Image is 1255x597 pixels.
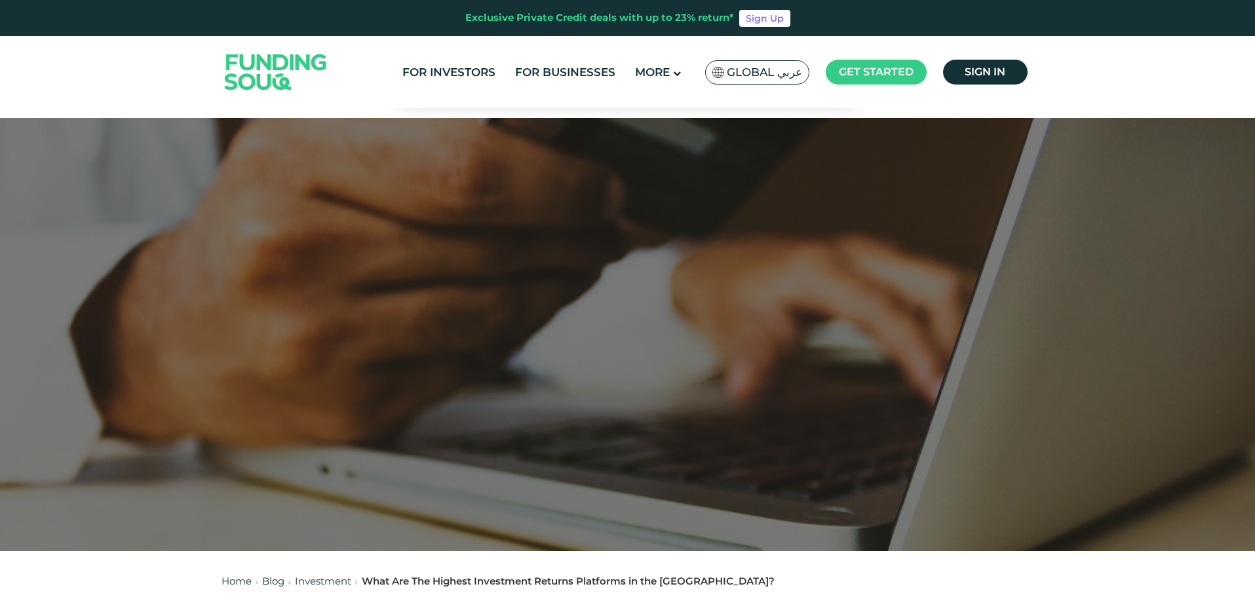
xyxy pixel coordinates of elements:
[512,62,619,83] a: For Businesses
[399,62,499,83] a: For Investors
[943,60,1028,85] a: Sign in
[222,575,252,587] a: Home
[712,67,724,78] img: SA Flag
[739,10,790,27] a: Sign Up
[465,10,734,26] div: Exclusive Private Credit deals with up to 23% return*
[295,575,351,587] a: Investment
[262,575,284,587] a: Blog
[839,66,914,78] span: Get started
[965,66,1005,78] span: Sign in
[212,39,340,105] img: Logo
[362,574,775,589] div: What Are The Highest Investment Returns Platforms in the [GEOGRAPHIC_DATA]?
[635,66,670,79] span: More
[727,65,802,80] span: Global عربي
